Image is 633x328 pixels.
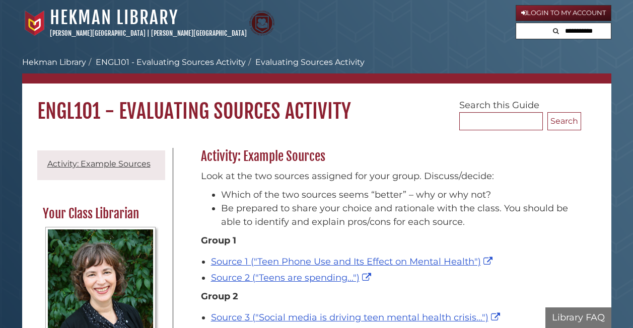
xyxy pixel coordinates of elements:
a: [PERSON_NAME][GEOGRAPHIC_DATA] [151,29,247,37]
a: Source 3 ("Social media is driving teen mental health crisis...") [211,312,503,323]
li: Evaluating Sources Activity [246,56,365,68]
a: ENGL101 - Evaluating Sources Activity [96,57,246,67]
h1: ENGL101 - Evaluating Sources Activity [22,84,611,124]
button: Search [550,23,562,37]
img: Calvin University [22,11,47,36]
button: Search [547,112,581,130]
a: Login to My Account [516,5,611,21]
a: Hekman Library [22,57,86,67]
a: Source 2 ("Teens are spending...") [211,272,374,283]
nav: breadcrumb [22,56,611,84]
strong: Group 1 [201,235,236,246]
span: | [147,29,150,37]
button: Library FAQ [545,307,611,328]
h2: Your Class Librarian [38,206,164,222]
a: [PERSON_NAME][GEOGRAPHIC_DATA] [50,29,146,37]
a: Source 1 ("Teen Phone Use and Its Effect on Mental Health") [211,256,495,267]
i: Search [553,28,559,34]
h2: Activity: Example Sources [196,148,581,165]
li: Which of the two sources seems “better” – why or why not? [221,188,576,202]
a: Hekman Library [50,7,178,29]
strong: Group 2 [201,291,238,302]
a: Activity: Example Sources [47,159,151,169]
img: Calvin Theological Seminary [249,11,274,36]
p: Look at the two sources assigned for your group. Discuss/decide: [201,170,576,183]
li: Be prepared to share your choice and rationale with the class. You should be able to identify and... [221,202,576,229]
